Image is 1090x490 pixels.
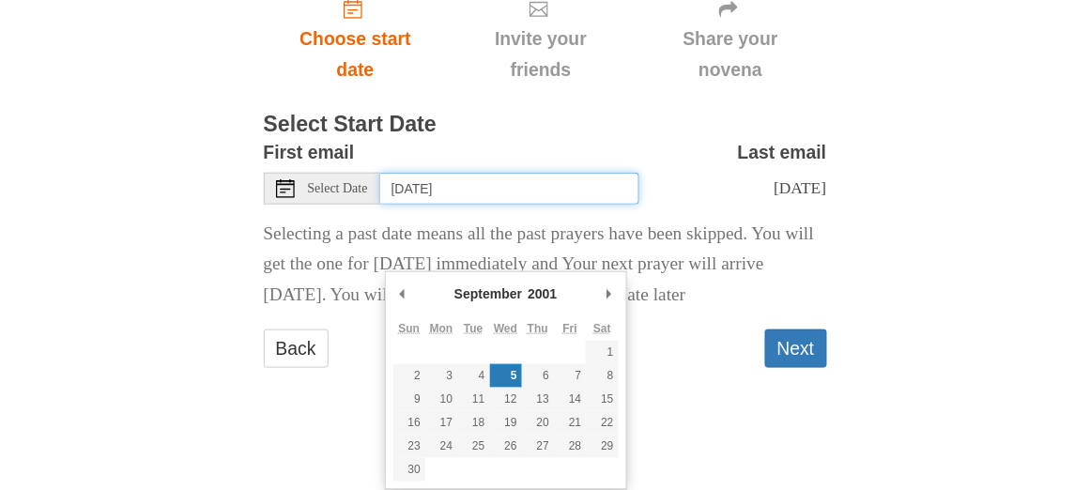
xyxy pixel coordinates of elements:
button: 6 [522,364,554,388]
button: 11 [457,388,489,411]
label: Last email [738,137,827,168]
button: 8 [586,364,618,388]
button: 27 [522,435,554,458]
button: 10 [425,388,457,411]
button: 18 [457,411,489,435]
button: 2 [393,364,425,388]
button: Previous Month [393,280,412,308]
button: 17 [425,411,457,435]
span: [DATE] [774,178,826,197]
p: Selecting a past date means all the past prayers have been skipped. You will get the one for [DAT... [264,219,827,312]
input: Use the arrow keys to pick a date [380,173,639,205]
button: 23 [393,435,425,458]
button: 26 [490,435,522,458]
button: 21 [554,411,586,435]
button: 24 [425,435,457,458]
a: Back [264,329,329,368]
div: September [452,280,525,308]
h3: Select Start Date [264,113,827,137]
button: 9 [393,388,425,411]
button: 22 [586,411,618,435]
button: 15 [586,388,618,411]
abbr: Thursday [528,322,548,335]
button: 28 [554,435,586,458]
div: 2001 [525,280,560,308]
abbr: Wednesday [494,322,517,335]
button: 19 [490,411,522,435]
span: Choose start date [283,23,429,85]
button: 13 [522,388,554,411]
button: 7 [554,364,586,388]
abbr: Tuesday [464,322,483,335]
abbr: Monday [430,322,453,335]
button: 25 [457,435,489,458]
button: 3 [425,364,457,388]
button: 30 [393,458,425,482]
abbr: Sunday [398,322,420,335]
button: 5 [490,364,522,388]
span: Invite your friends [466,23,615,85]
button: 12 [490,388,522,411]
button: 4 [457,364,489,388]
button: 14 [554,388,586,411]
span: Share your novena [653,23,808,85]
button: 20 [522,411,554,435]
abbr: Friday [563,322,577,335]
button: Next [765,329,827,368]
span: Select Date [308,182,368,195]
button: 16 [393,411,425,435]
button: 29 [586,435,618,458]
label: First email [264,137,355,168]
button: Next Month [600,280,619,308]
button: 1 [586,341,618,364]
abbr: Saturday [593,322,611,335]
